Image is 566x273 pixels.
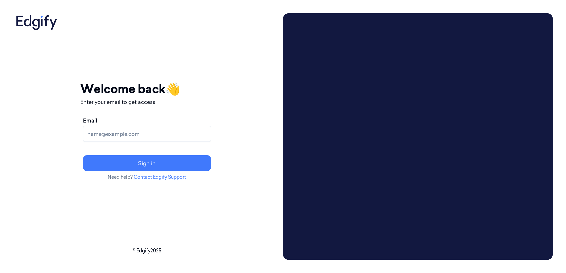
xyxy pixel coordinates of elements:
[80,174,214,181] p: Need help?
[80,80,214,98] h1: Welcome back 👋
[134,174,186,180] a: Contact Edgify Support
[83,126,211,142] input: name@example.com
[83,117,97,125] label: Email
[80,98,214,106] p: Enter your email to get access
[83,155,211,171] button: Sign in
[13,247,280,254] p: © Edgify 2025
